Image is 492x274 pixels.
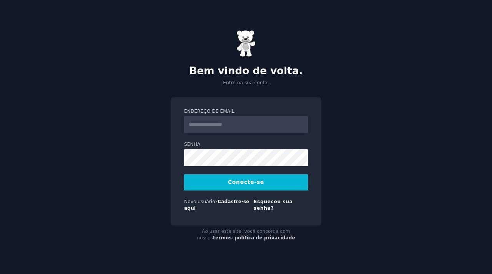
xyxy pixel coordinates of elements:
font: Entre na sua conta. [223,80,269,85]
a: Esqueceu sua senha? [254,199,293,211]
font: Bem vindo de volta. [189,65,303,77]
font: e [232,235,235,241]
font: Ao usar este site, você concorda com nossos [197,229,290,241]
font: Endereço de email [184,109,234,114]
a: política de privacidade [234,235,295,241]
a: termos [213,235,232,241]
img: Ursinho de goma [236,30,256,57]
font: Novo usuário? [184,199,218,204]
button: Conecte-se [184,174,308,190]
font: Conecte-se [228,179,264,185]
font: Senha [184,142,200,147]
